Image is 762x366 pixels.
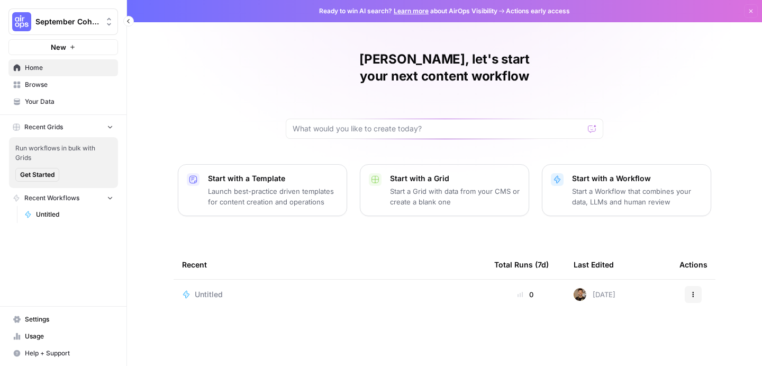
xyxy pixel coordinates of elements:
[15,144,112,163] span: Run workflows in bulk with Grids
[25,80,113,90] span: Browse
[293,123,584,134] input: What would you like to create today?
[35,16,99,27] span: September Cohort
[494,289,557,300] div: 0
[195,289,223,300] span: Untitled
[286,51,603,85] h1: [PERSON_NAME], let's start your next content workflow
[8,93,118,110] a: Your Data
[178,164,347,216] button: Start with a TemplateLaunch best-practice driven templates for content creation and operations
[24,193,79,203] span: Recent Workflows
[36,210,113,219] span: Untitled
[24,122,63,132] span: Recent Grids
[8,8,118,35] button: Workspace: September Cohort
[494,250,549,279] div: Total Runs (7d)
[20,170,55,180] span: Get Started
[208,186,338,207] p: Launch best-practice driven templates for content creation and operations
[394,7,429,15] a: Learn more
[25,349,113,358] span: Help + Support
[390,186,520,207] p: Start a Grid with data from your CMS or create a blank one
[8,328,118,345] a: Usage
[574,288,615,301] div: [DATE]
[574,250,614,279] div: Last Edited
[15,168,59,182] button: Get Started
[319,6,497,16] span: Ready to win AI search? about AirOps Visibility
[208,173,338,184] p: Start with a Template
[8,190,118,206] button: Recent Workflows
[25,97,113,106] span: Your Data
[20,206,118,223] a: Untitled
[679,250,707,279] div: Actions
[8,76,118,93] a: Browse
[542,164,711,216] button: Start with a WorkflowStart a Workflow that combines your data, LLMs and human review
[572,186,702,207] p: Start a Workflow that combines your data, LLMs and human review
[360,164,529,216] button: Start with a GridStart a Grid with data from your CMS or create a blank one
[506,6,570,16] span: Actions early access
[51,42,66,52] span: New
[8,119,118,135] button: Recent Grids
[12,12,31,31] img: September Cohort Logo
[390,173,520,184] p: Start with a Grid
[572,173,702,184] p: Start with a Workflow
[182,250,477,279] div: Recent
[8,59,118,76] a: Home
[8,311,118,328] a: Settings
[8,345,118,362] button: Help + Support
[182,289,477,300] a: Untitled
[8,39,118,55] button: New
[25,63,113,73] span: Home
[574,288,586,301] img: 36rz0nf6lyfqsoxlb67712aiq2cf
[25,332,113,341] span: Usage
[25,315,113,324] span: Settings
